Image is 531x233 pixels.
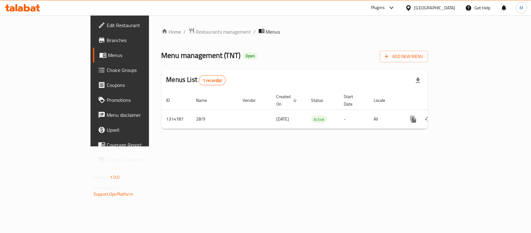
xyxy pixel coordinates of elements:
[414,4,455,11] div: [GEOGRAPHIC_DATA]
[110,173,119,181] span: 1.0.0
[93,78,179,93] a: Coupons
[421,112,436,127] button: Change Status
[161,91,471,129] table: enhanced table
[520,4,524,11] span: M
[311,116,327,123] div: Active
[401,91,471,110] th: Actions
[94,184,122,192] span: Get support on:
[196,97,215,104] span: Name
[107,111,174,119] span: Menu disclaimer
[94,173,109,181] span: Version:
[277,115,289,123] span: [DATE]
[107,96,174,104] span: Promotions
[107,81,174,89] span: Coupons
[371,4,385,12] div: Plugins
[196,28,251,36] span: Restaurants management
[243,52,258,60] div: Open
[166,75,226,85] h2: Menus List
[93,18,179,33] a: Edit Restaurant
[107,66,174,74] span: Choice Groups
[199,75,226,85] div: Total records count
[385,53,423,60] span: Add New Menu
[311,116,327,123] span: Active
[254,28,256,36] li: /
[411,73,426,88] div: Export file
[93,63,179,78] a: Choice Groups
[243,97,264,104] span: Vendor
[199,78,226,83] span: 1 record(s)
[189,28,251,36] a: Restaurants management
[107,141,174,149] span: Coverage Report
[93,137,179,152] a: Coverage Report
[107,156,174,164] span: Grocery Checklist
[108,51,174,59] span: Menus
[406,112,421,127] button: more
[344,93,361,108] span: Start Date
[161,48,241,62] span: Menu management ( TNT )
[93,93,179,107] a: Promotions
[93,152,179,167] a: Grocery Checklist
[93,33,179,48] a: Branches
[93,48,179,63] a: Menus
[277,93,299,108] span: Created On
[93,122,179,137] a: Upsell
[107,126,174,134] span: Upsell
[369,110,401,129] td: All
[339,110,369,129] td: -
[243,53,258,59] span: Open
[161,28,428,36] nav: breadcrumb
[107,36,174,44] span: Branches
[184,28,186,36] li: /
[107,21,174,29] span: Edit Restaurant
[311,97,332,104] span: Status
[266,28,280,36] span: Menus
[374,97,394,104] span: Locale
[94,190,133,198] a: Support.OpsPlatform
[191,110,238,129] td: 28/9
[380,51,428,62] button: Add New Menu
[166,97,178,104] span: ID
[93,107,179,122] a: Menu disclaimer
